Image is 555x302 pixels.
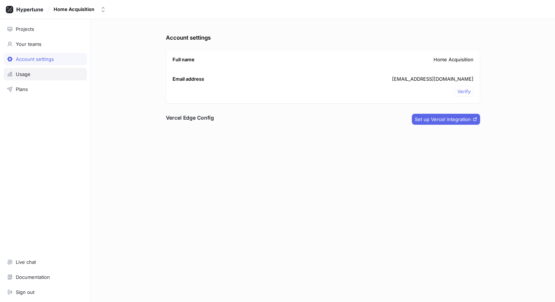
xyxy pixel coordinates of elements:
div: Live chat [16,259,36,265]
a: Projects [4,23,87,35]
p: Email address [173,76,204,83]
a: Usage [4,68,87,80]
div: Home Acquisition [54,6,94,12]
a: Documentation [4,271,87,283]
a: Account settings [4,53,87,65]
div: Home Acquisition [166,50,480,70]
div: Projects [16,26,34,32]
div: Your teams [16,41,41,47]
button: Verify [454,86,474,97]
span: Verify [457,89,471,94]
div: Account settings [16,56,54,62]
div: Plans [16,86,28,92]
div: Sign out [16,289,35,295]
p: Full name [173,56,195,63]
div: Documentation [16,274,50,280]
div: Usage [16,71,30,77]
button: Home Acquisition [51,3,109,15]
h3: Vercel Edge Config [166,114,214,121]
p: [EMAIL_ADDRESS][DOMAIN_NAME] [392,76,474,83]
button: Set up Vercel integration [412,114,480,125]
p: Account settings [166,34,480,42]
a: Your teams [4,38,87,50]
a: Plans [4,83,87,95]
span: Set up Vercel integration [415,117,471,121]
